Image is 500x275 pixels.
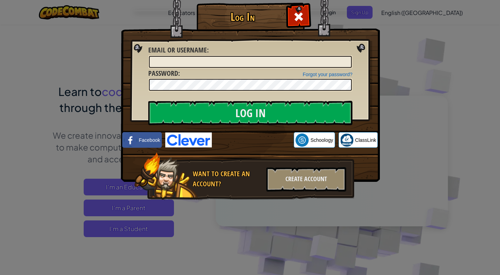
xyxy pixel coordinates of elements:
div: Want to create an account? [193,169,262,189]
img: schoology.png [295,134,309,147]
div: Create Account [266,167,346,192]
span: Password [148,68,178,78]
a: Forgot your password? [303,72,352,77]
label: : [148,45,209,55]
iframe: Nút Đăng nhập bằng Google [212,132,294,148]
input: Log In [148,101,352,125]
span: Facebook [139,137,160,144]
span: Schoology [310,137,333,144]
img: facebook_small.png [124,134,137,147]
span: ClassLink [355,137,376,144]
img: clever-logo-blue.png [165,132,212,147]
img: classlink-logo-small.png [340,134,353,147]
label: : [148,68,180,79]
span: Email or Username [148,45,207,55]
h1: Log In [198,11,287,23]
